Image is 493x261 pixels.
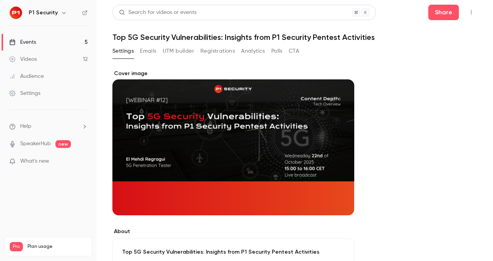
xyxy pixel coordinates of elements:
div: Videos [9,55,37,63]
span: Pro [10,242,23,251]
div: Search for videos or events [119,9,197,17]
button: Settings [112,45,134,57]
span: new [55,140,71,148]
label: Cover image [112,70,354,77]
button: Share [428,5,459,20]
iframe: Noticeable Trigger [78,158,88,165]
button: Registrations [200,45,235,57]
label: About [112,228,354,235]
a: SpeakerHub [20,140,51,148]
p: Top 5G Security Vulnerabilities: Insights from P1 Security Pentest Activities [122,248,345,256]
button: CTA [289,45,299,57]
span: What's new [20,157,49,165]
button: Analytics [241,45,265,57]
h1: Top 5G Security Vulnerabilities: Insights from P1 Security Pentest Activities [112,33,477,42]
section: Cover image [112,70,354,215]
button: Emails [140,45,156,57]
span: Plan usage [28,244,87,250]
div: Audience [9,72,44,80]
div: Settings [9,89,40,97]
button: Polls [271,45,283,57]
div: Events [9,38,36,46]
li: help-dropdown-opener [9,122,88,130]
button: UTM builder [163,45,194,57]
h6: P1 Security [29,9,58,17]
img: P1 Security [10,7,22,19]
span: Help [20,122,31,130]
